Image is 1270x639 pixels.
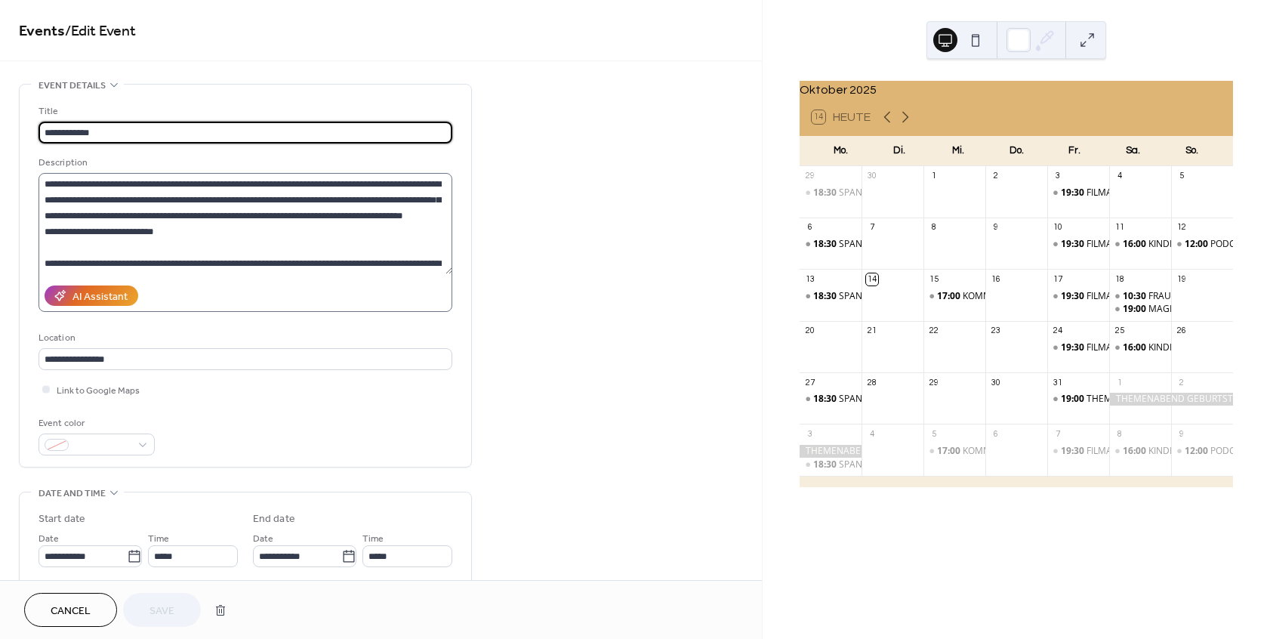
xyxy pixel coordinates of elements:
div: KINDERKINO [1109,445,1171,458]
div: 30 [990,377,1001,388]
div: 16 [990,273,1001,285]
div: Sa. [1104,136,1162,166]
div: KINDERKINO [1109,238,1171,251]
div: KINDERKINO [1148,238,1201,251]
div: MAGIC DINNER [1148,303,1213,316]
div: PODCAST LIVE [1171,238,1233,251]
span: 19:00 [1123,303,1148,316]
div: THEMENKINO: DIE REISE NACH WIEN-KURATIERT VON CHRISTIANE SCHEINDL [1047,393,1109,406]
button: AI Assistant [45,286,138,306]
div: 24 [1052,326,1063,337]
span: Date [253,531,273,547]
span: 18:30 [813,393,839,406]
div: 17 [1052,273,1063,285]
div: 8 [928,222,939,233]
span: 19:30 [1061,445,1087,458]
div: KINDERKINO [1148,341,1201,354]
div: 6 [990,428,1001,440]
span: 16:00 [1123,445,1148,458]
div: 21 [866,326,877,337]
div: FILMABEND: ES IST NUR EINE PHASE, HASE [1087,187,1269,199]
span: 18:30 [813,290,839,303]
div: Mo. [812,136,870,166]
div: 3 [1052,171,1063,182]
div: 15 [928,273,939,285]
div: 22 [928,326,939,337]
span: 17:00 [937,445,963,458]
div: 26 [1176,326,1187,337]
div: SPANISCH A1 AB LEKTION 1 [839,187,957,199]
div: 1 [1114,377,1125,388]
div: SPANISCH A1 AB LEKTION 1 [800,238,862,251]
div: 14 [866,273,877,285]
a: Events [19,17,65,46]
div: Description [39,155,449,171]
span: 12:00 [1185,238,1210,251]
div: SPANISCH A1 AB LEKTION 1 [839,393,957,406]
div: THEMENABEND GEBURTSTAG EDGAR REITZ-DIE LANGE FILMNACHT [1109,393,1233,406]
div: Start date [39,511,85,527]
div: 7 [866,222,877,233]
div: 29 [804,171,815,182]
div: 5 [928,428,939,440]
div: SPANISCH A1 AB LEKTION 1 [800,458,862,471]
span: 16:00 [1123,341,1148,354]
div: Oktober 2025 [800,81,1233,99]
div: FILMABEND: ES IST NUR EINE PHASE, HASE [1047,187,1109,199]
span: 19:30 [1061,341,1087,354]
span: Event details [39,78,106,94]
div: MAGIC DINNER [1109,303,1171,316]
span: Link to Google Maps [57,383,140,399]
span: 18:30 [813,187,839,199]
div: SPANISCH A1 AB LEKTION 1 [839,290,957,303]
button: Cancel [24,593,117,627]
div: KOMME WER WOLLE [963,445,1050,458]
div: 10 [1052,222,1063,233]
div: SPANISCH A1 AB LEKTION 1 [839,458,957,471]
div: FILMABEND: ZWEIGSTELLE-BÜROKRATIE KENNT KEIN JENSEITS [1047,445,1109,458]
span: / Edit Event [65,17,136,46]
div: SPANISCH A1 AB LEKTION 1 [839,238,957,251]
div: Location [39,330,449,346]
span: 18:30 [813,238,839,251]
div: 27 [804,377,815,388]
span: Time [148,531,169,547]
div: FILMABEND: DIE HERRLICHKEIT DES LEBENS [1047,341,1109,354]
div: Title [39,103,449,119]
div: 8 [1114,428,1125,440]
div: FRAUENKINO: WUNDERSCHÖNER [1109,290,1171,303]
span: 19:30 [1061,290,1087,303]
div: KINDERKINO [1148,445,1201,458]
div: Fr. [1046,136,1104,166]
div: SPANISCH A1 AB LEKTION 1 [800,393,862,406]
div: KOMME WER WOLLE [923,445,985,458]
span: 12:00 [1185,445,1210,458]
div: 4 [866,428,877,440]
div: 3 [804,428,815,440]
span: 19:00 [1061,393,1087,406]
div: 4 [1114,171,1125,182]
div: Do. [987,136,1045,166]
div: 12 [1176,222,1187,233]
span: 19:30 [1061,187,1087,199]
div: So. [1163,136,1221,166]
div: Event color [39,415,152,431]
div: 30 [866,171,877,182]
div: 9 [1176,428,1187,440]
div: PODCAST LIVE [1171,445,1233,458]
div: KINDERKINO [1109,341,1171,354]
div: Mi. [929,136,987,166]
div: SPANISCH A1 AB LEKTION 1 [800,187,862,199]
div: 13 [804,273,815,285]
div: 23 [990,326,1001,337]
div: 25 [1114,326,1125,337]
div: End date [253,511,295,527]
div: 31 [1052,377,1063,388]
span: 18:30 [813,458,839,471]
div: KOMME WER WOLLE [923,290,985,303]
div: 20 [804,326,815,337]
div: 5 [1176,171,1187,182]
div: 11 [1114,222,1125,233]
span: Cancel [51,603,91,619]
